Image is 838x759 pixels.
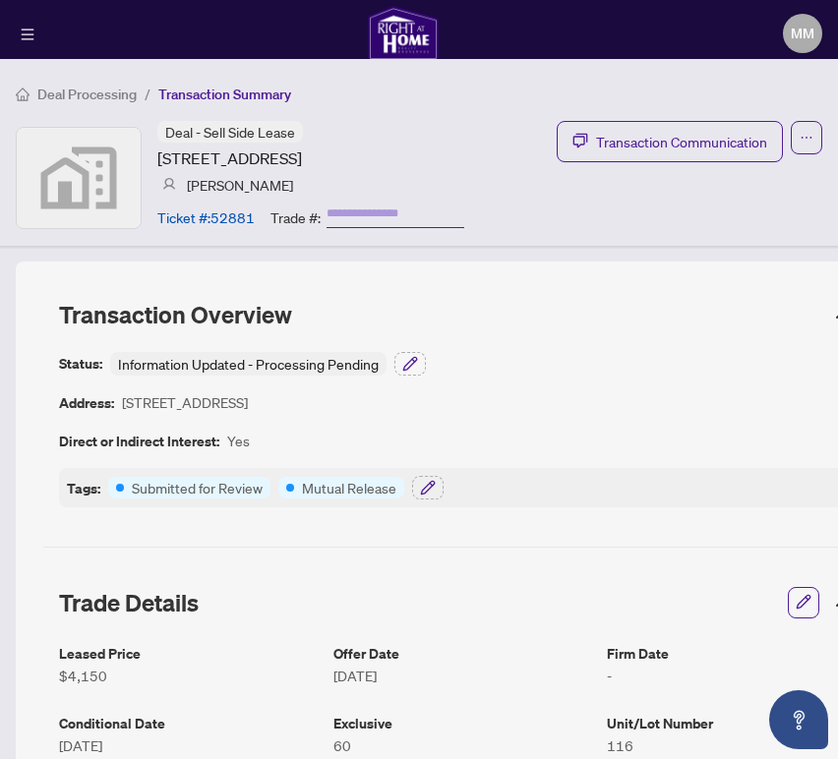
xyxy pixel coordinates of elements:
[596,131,767,153] span: Transaction Communication
[59,712,318,734] article: Conditional Date
[333,712,592,734] article: Exclusive
[110,352,387,376] div: Information Updated - Processing Pending
[557,121,783,162] button: Transaction Communication
[59,588,199,617] span: Trade Details
[122,391,248,414] article: [STREET_ADDRESS]
[791,23,814,44] span: MM
[59,734,318,756] article: [DATE]
[37,86,137,103] span: Deal Processing
[59,391,114,414] article: Address:
[800,131,813,145] span: ellipsis
[227,430,250,452] article: Yes
[67,477,100,499] article: Tags:
[59,665,318,686] article: $4,150
[16,88,30,101] span: home
[333,642,592,665] article: Offer Date
[145,83,150,105] li: /
[302,477,396,498] article: Mutual Release
[21,28,34,41] span: menu
[187,174,293,196] article: [PERSON_NAME]
[368,6,439,61] img: logo
[270,206,321,228] article: Trade #:
[333,665,592,686] article: [DATE]
[59,300,292,329] span: Transaction Overview
[165,123,295,141] span: Deal - Sell Side Lease
[59,642,318,665] article: Leased Price
[59,352,102,376] article: Status:
[157,206,255,228] article: Ticket #: 52881
[162,178,176,192] img: svg%3e
[158,86,291,103] span: Transaction Summary
[132,477,263,498] article: Submitted for Review
[17,128,141,228] img: svg%3e
[59,430,219,452] article: Direct or Indirect Interest:
[769,690,828,749] button: Open asap
[333,734,592,756] article: 60
[157,146,302,170] article: [STREET_ADDRESS]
